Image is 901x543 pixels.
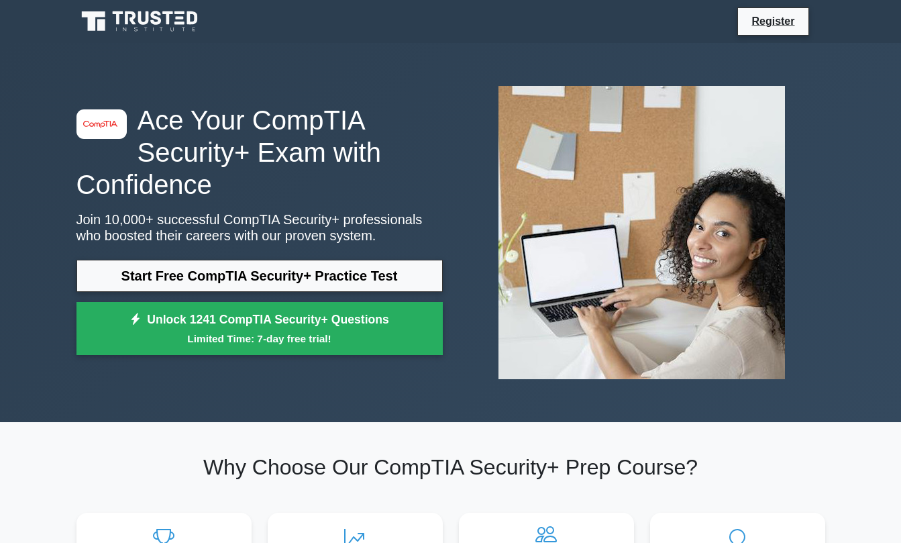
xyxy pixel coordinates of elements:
a: Register [743,13,802,30]
h1: Ace Your CompTIA Security+ Exam with Confidence [76,104,443,201]
h2: Why Choose Our CompTIA Security+ Prep Course? [76,454,825,480]
small: Limited Time: 7-day free trial! [93,331,426,346]
a: Start Free CompTIA Security+ Practice Test [76,260,443,292]
p: Join 10,000+ successful CompTIA Security+ professionals who boosted their careers with our proven... [76,211,443,244]
a: Unlock 1241 CompTIA Security+ QuestionsLimited Time: 7-day free trial! [76,302,443,356]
